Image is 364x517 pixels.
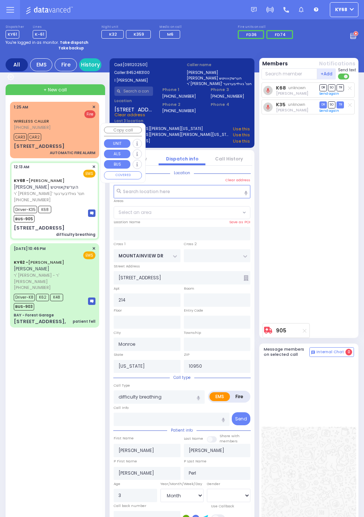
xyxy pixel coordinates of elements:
[232,412,250,425] button: Send
[50,294,63,301] span: K48
[14,246,46,251] span: [DATE] 10:46 PM
[30,58,52,71] div: EMS
[211,504,234,509] label: Use Callback
[14,259,64,265] a: [PERSON_NAME]
[6,40,59,45] span: You're logged in as monitor.
[14,133,27,141] span: CAR3
[170,375,194,380] span: Call type
[14,294,35,301] span: Driver-K8
[38,206,51,213] span: K68
[319,84,327,91] span: DR
[14,178,65,183] a: [PERSON_NAME]
[114,330,121,335] label: City
[330,2,358,17] button: ky68
[123,62,147,68] span: [0911202501]
[114,220,140,225] label: Location Name
[319,60,355,68] button: Notifications
[233,126,250,132] a: Use this
[233,138,250,144] a: Use this
[79,58,101,71] a: History
[246,32,257,38] span: FD36
[114,198,124,204] label: Areas
[114,126,203,132] a: [STREET_ADDRESS][PERSON_NAME][US_STATE]
[14,303,34,310] span: BUS-903
[88,209,95,217] img: message-box.svg
[276,85,286,91] a: K68
[338,73,350,80] label: Turn off text
[14,118,49,124] a: WIRELESS CALLER
[83,251,95,259] span: EMS
[114,436,134,441] label: First Name
[345,349,352,355] span: 0
[14,272,93,284] span: ר' [PERSON_NAME] - ר' [PERSON_NAME]
[14,224,65,232] div: [STREET_ADDRESS]
[187,70,250,75] label: [PERSON_NAME]
[14,259,28,265] span: KY62 -
[166,156,198,162] a: Dispatch info
[328,101,335,108] span: SO
[104,160,130,169] button: BUS
[83,170,95,178] span: EMS
[170,170,194,176] span: Location
[276,107,308,113] span: Berish Feldman
[319,101,327,108] span: DR
[118,209,152,216] span: Select an area
[114,405,129,410] label: Call Info
[92,164,95,170] span: ✕
[114,62,178,68] label: Cad:
[101,25,153,29] label: Night unit
[262,60,288,68] button: Members
[114,112,145,118] span: Clear address
[114,459,137,464] label: P First Name
[337,101,344,108] span: TR
[6,58,28,71] div: All
[104,150,130,158] button: ALS
[14,178,29,183] span: KY68 -
[14,124,51,130] span: [PHONE_NUMBER]
[114,264,140,269] label: Street Address
[14,104,28,110] span: 1:25 AM
[114,106,153,112] span: [STREET_ADDRESS]
[114,132,231,138] a: [STREET_ADDRESS][PERSON_NAME][PERSON_NAME][US_STATE]
[14,206,37,213] span: Driver-K35
[114,286,120,291] label: Apt
[187,81,250,87] label: ר' [PERSON_NAME]' חנני' גאלדבערגער
[104,139,130,148] button: UNIT
[184,308,203,313] label: Entry Code
[14,266,49,272] span: [PERSON_NAME]
[162,101,201,108] span: Phone 2
[276,328,286,334] a: 905
[184,241,197,247] label: Cross 2
[276,102,286,107] a: K35
[311,351,315,354] img: comment-alt.png
[92,246,95,252] span: ✕
[114,308,122,313] label: Floor
[215,156,243,162] a: Call History
[288,85,306,91] span: unknown
[14,143,65,150] div: [STREET_ADDRESS]
[50,150,95,156] div: AUTOMATIC FIRE ALARM
[261,68,318,79] input: Search member
[33,25,46,29] label: Lines
[211,87,250,93] span: Phone 3
[309,347,354,357] button: Internal Chat 0
[338,67,356,73] span: Send text
[114,78,178,83] label: I [PERSON_NAME]
[225,178,250,183] label: Clear address
[162,108,196,114] label: [PHONE_NUMBER]
[114,70,178,75] label: Caller:
[167,31,173,37] span: M6
[317,68,336,79] button: +Add
[316,349,344,355] span: Internal Chat
[276,91,308,96] span: Isaac Herskovits
[184,352,189,357] label: ZIP
[28,133,41,141] span: CAR2
[104,171,142,179] button: COVERED
[229,220,250,225] label: Save as POI
[251,7,257,13] img: message.svg
[114,185,250,198] input: Search location here
[56,232,95,237] div: difficulty breathing
[114,241,126,247] label: Cross 1
[14,318,66,325] div: [STREET_ADDRESS],
[88,297,95,305] img: message-box.svg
